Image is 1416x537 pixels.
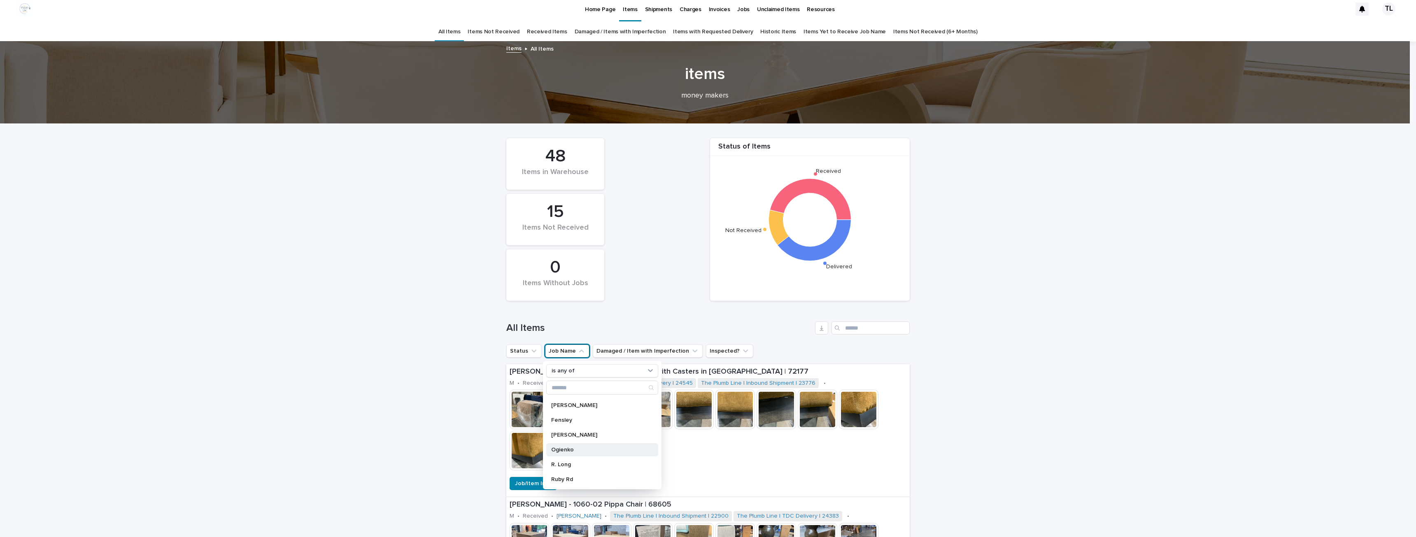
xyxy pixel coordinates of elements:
[547,381,658,394] input: Search
[706,344,753,358] button: Inspected?
[710,142,910,156] div: Status of Items
[816,168,841,174] text: Received
[826,264,852,270] text: Delivered
[438,22,460,42] a: All Items
[517,380,519,387] p: •
[557,513,601,520] a: [PERSON_NAME]
[520,223,590,241] div: Items Not Received
[531,44,554,53] p: All Items
[540,91,870,100] p: money makers
[517,513,519,520] p: •
[523,380,548,387] p: Received
[520,279,590,296] div: Items Without Jobs
[468,22,519,42] a: Items Not Received
[503,64,907,84] h1: items
[551,417,645,423] p: Fensley
[701,380,815,387] a: The Plumb Line | Inbound Shipment | 23776
[527,22,567,42] a: Received Items
[593,344,703,358] button: Damaged / Item with Imperfection
[551,447,645,453] p: Ogienko
[893,22,978,42] a: Items Not Received (6+ Months)
[523,513,548,520] p: Received
[506,364,910,497] a: [PERSON_NAME] Upholstered Dining Chair with Casters in [GEOGRAPHIC_DATA] | 72177M•Received•Ruby R...
[760,22,796,42] a: Historic Items
[551,402,645,408] p: [PERSON_NAME]
[575,22,666,42] a: Damaged / Items with Imperfection
[506,322,812,334] h1: All Items
[520,146,590,167] div: 48
[831,321,910,335] input: Search
[16,1,33,17] img: M5O0_g4E-gwUeB48JMDi6W0CaTwfoSu_yz7UlAK3ANE
[545,344,589,358] button: Job Name
[725,228,762,233] text: Not Received
[520,257,590,278] div: 0
[520,202,590,222] div: 15
[824,380,826,387] p: •
[551,513,553,520] p: •
[506,43,522,53] a: Items
[510,513,514,520] p: M
[551,432,645,438] p: [PERSON_NAME]
[847,513,849,520] p: •
[552,367,575,374] p: is any of
[515,479,552,488] span: Job/Item Info
[546,381,658,395] div: Search
[737,513,839,520] a: The Plumb Line | TDC Delivery | 24383
[520,168,590,185] div: Items in Warehouse
[510,500,906,509] p: [PERSON_NAME] - 1060-02 Pippa Chair | 68605
[551,462,645,467] p: R. Long
[506,344,542,358] button: Status
[605,513,607,520] p: •
[551,477,645,482] p: Ruby Rd
[673,22,753,42] a: Items with Requested Delivery
[510,477,557,490] button: Job/Item Info
[613,513,729,520] a: The Plumb Line | Inbound Shipment | 22900
[510,380,514,387] p: M
[1382,2,1395,16] div: TL
[510,367,906,377] p: [PERSON_NAME] Upholstered Dining Chair with Casters in [GEOGRAPHIC_DATA] | 72177
[803,22,886,42] a: Items Yet to Receive Job Name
